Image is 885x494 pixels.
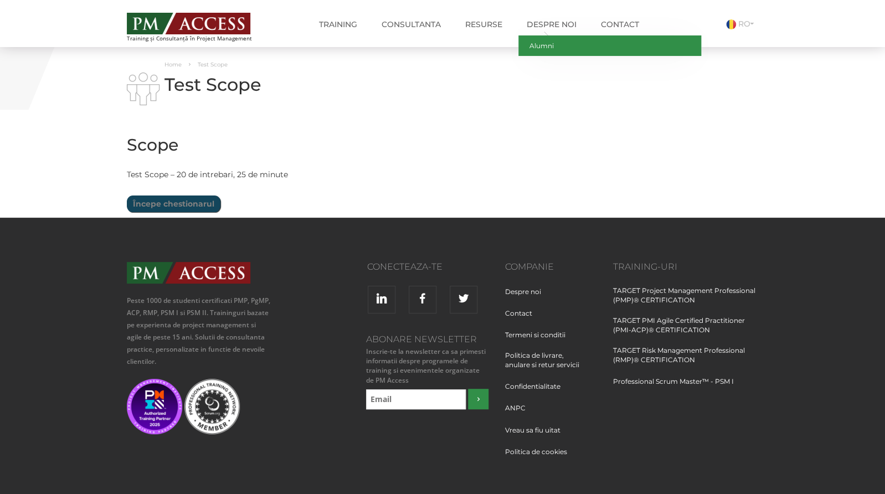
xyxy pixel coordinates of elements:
[505,287,549,307] a: Despre noi
[613,262,759,272] h3: Training-uri
[613,377,734,397] a: Professional Scrum Master™ - PSM I
[363,335,488,344] h3: Abonare Newsletter
[518,13,585,35] a: Despre noi
[127,379,182,434] img: PMI
[127,295,272,368] p: Peste 1000 de studenti certificati PMP, PgMP, ACP, RMP, PSM I si PSM II. Traininguri bazate pe ex...
[311,13,366,35] a: Training
[127,168,542,182] p: Test Scope – 20 de intrebari, 25 de minute
[127,136,542,154] h2: Scope
[184,379,240,434] img: Scrum
[127,262,250,284] img: PMAccess
[127,73,159,105] img: i-02.png
[613,346,759,375] a: TARGET Risk Management Professional (RMP)® CERTIFICATION
[127,75,542,94] h1: Test Scope
[505,351,596,380] a: Politica de livrare, anulare si retur servicii
[518,35,701,56] a: Alumni
[164,61,182,68] a: Home
[127,35,272,42] span: Training și Consultanță în Project Management
[505,382,569,402] a: Confidentialitate
[363,347,488,385] small: Inscrie-te la newsletter ca sa primesti informatii despre programele de training si evenimentele ...
[505,425,569,446] a: Vreau sa fiu uitat
[373,13,449,35] a: Consultanta
[366,389,466,409] input: Email
[289,262,443,272] h3: Conecteaza-te
[726,19,736,29] img: Romana
[726,19,758,29] a: RO
[505,330,574,351] a: Termeni si conditii
[505,308,541,329] a: Contact
[505,403,534,424] a: ANPC
[593,13,647,35] a: Contact
[198,61,228,68] span: Test Scope
[505,262,596,272] h3: Companie
[505,447,575,467] a: Politica de cookies
[127,9,272,42] a: Training și Consultanță în Project Management
[457,13,511,35] a: Resurse
[613,286,759,316] a: TARGET Project Management Professional (PMP)® CERTIFICATION
[613,316,759,346] a: TARGET PMI Agile Certified Practitioner (PMI-ACP)® CERTIFICATION
[127,195,220,212] input: Începe chestionarul
[127,13,250,34] img: PM ACCESS - Echipa traineri si consultanti certificati PMP: Narciss Popescu, Mihai Olaru, Monica ...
